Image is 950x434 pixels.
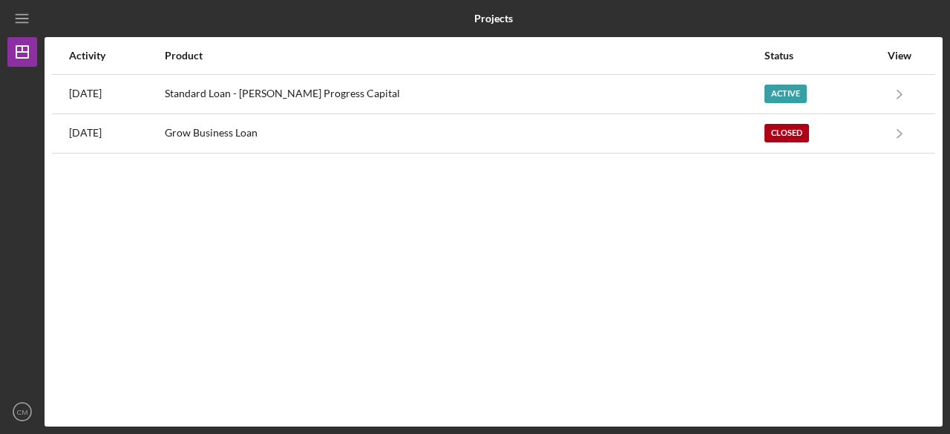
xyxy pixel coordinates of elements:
[17,408,28,416] text: CM
[881,50,918,62] div: View
[764,124,809,142] div: Closed
[7,397,37,427] button: CM
[69,50,163,62] div: Activity
[764,85,807,103] div: Active
[165,76,763,113] div: Standard Loan - [PERSON_NAME] Progress Capital
[764,50,879,62] div: Status
[474,13,513,24] b: Projects
[69,127,102,139] time: 2025-06-25 16:02
[69,88,102,99] time: 2025-07-08 06:56
[165,50,763,62] div: Product
[165,115,763,152] div: Grow Business Loan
